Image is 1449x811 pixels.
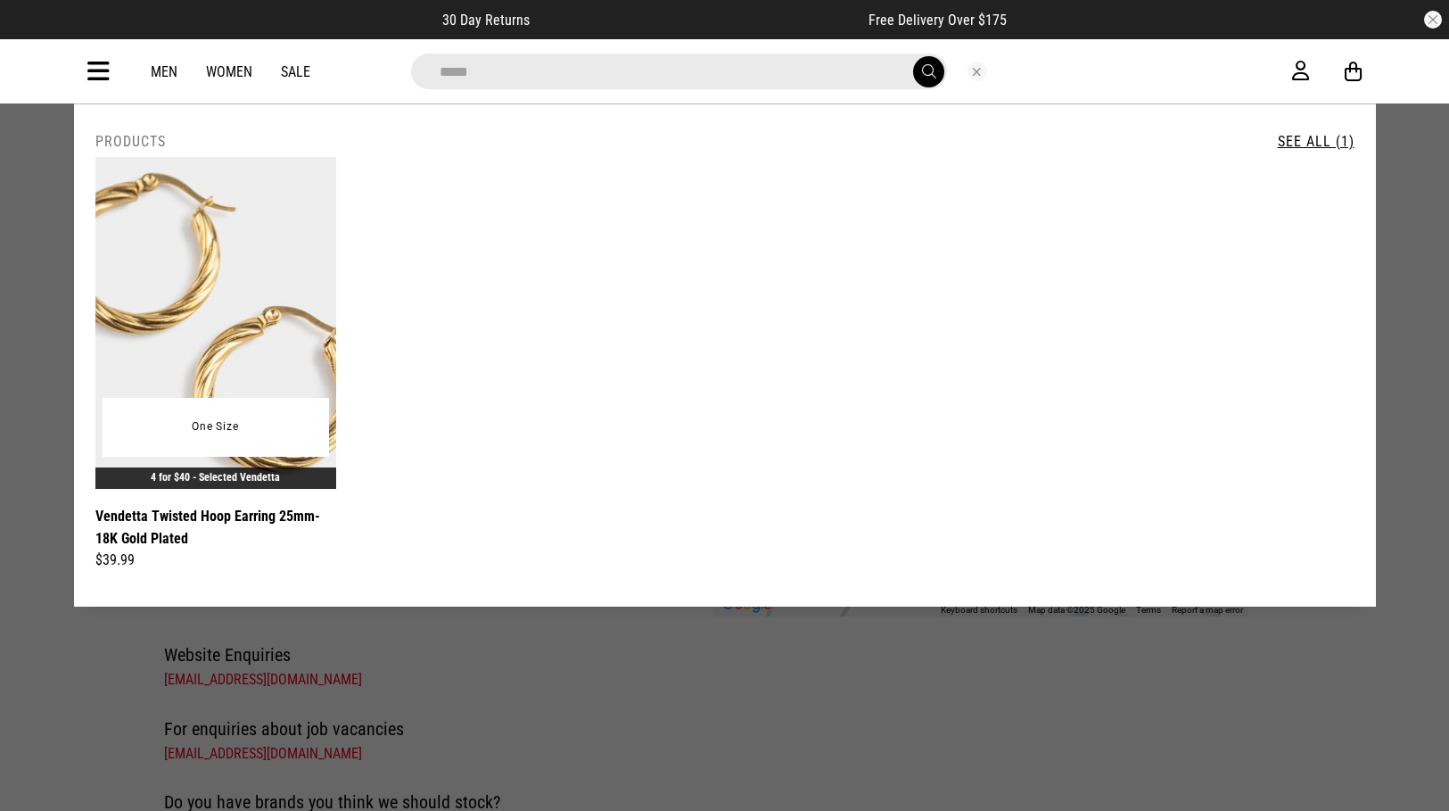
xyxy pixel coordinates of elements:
[206,63,252,80] a: Women
[178,411,251,443] button: One Size
[95,157,336,489] img: Vendetta Twisted Hoop Earring 25mm- 18k Gold Plated in Gold
[869,12,1007,29] span: Free Delivery Over $175
[95,505,336,550] a: Vendetta Twisted Hoop Earring 25mm- 18K Gold Plated
[151,63,177,80] a: Men
[967,62,987,81] button: Close search
[1278,133,1354,150] a: See All (1)
[442,12,530,29] span: 30 Day Returns
[95,133,166,150] h2: Products
[14,7,68,61] button: Open LiveChat chat widget
[151,471,280,484] a: 4 for $40 - Selected Vendetta
[565,11,833,29] iframe: Customer reviews powered by Trustpilot
[281,63,310,80] a: Sale
[95,550,336,571] div: $39.99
